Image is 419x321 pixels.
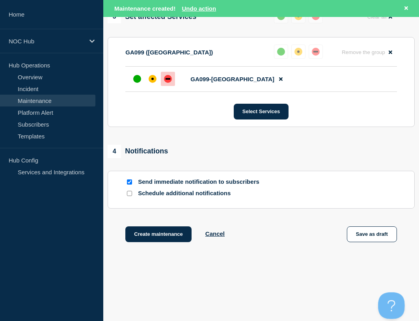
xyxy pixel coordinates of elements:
[378,292,405,319] iframe: Help Scout Beacon - Open
[164,75,172,83] div: down
[337,45,397,60] button: Remove the group
[114,5,175,12] span: Maintenance created!
[277,48,285,56] div: up
[347,226,397,242] button: Save as draft
[291,45,305,59] button: affected
[342,49,385,55] span: Remove the group
[9,38,84,45] p: NOC Hub
[149,75,156,83] div: affected
[127,191,132,196] input: Schedule additional notifications
[182,5,216,12] button: Undo action
[138,178,264,186] p: Send immediate notification to subscribers
[234,104,289,119] button: Select Services
[190,76,274,82] span: GA099-[GEOGRAPHIC_DATA]
[138,190,264,197] p: Schedule additional notifications
[108,145,168,158] div: Notifications
[274,45,288,59] button: up
[205,230,225,237] button: Cancel
[294,48,302,56] div: affected
[125,226,192,242] button: Create maintenance
[309,45,323,59] button: down
[312,48,320,56] div: down
[108,145,121,158] span: 4
[125,49,213,56] p: GA099 ([GEOGRAPHIC_DATA])
[133,75,141,83] div: up
[127,179,132,185] input: Send immediate notification to subscribers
